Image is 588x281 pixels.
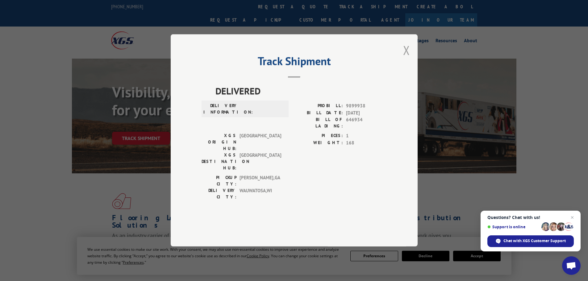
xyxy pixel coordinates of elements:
[202,188,236,200] label: DELIVERY CITY:
[294,110,343,117] label: BILL DATE:
[294,103,343,110] label: PROBILL:
[202,57,387,68] h2: Track Shipment
[562,256,581,275] div: Open chat
[346,133,387,140] span: 1
[503,238,566,244] span: Chat with XGS Customer Support
[202,175,236,188] label: PICKUP CITY:
[346,117,387,130] span: 646934
[240,133,281,152] span: [GEOGRAPHIC_DATA]
[294,117,343,130] label: BILL OF LADING:
[294,133,343,140] label: PIECES:
[487,225,539,229] span: Support is online
[346,139,387,147] span: 168
[240,152,281,171] span: [GEOGRAPHIC_DATA]
[203,103,238,116] label: DELIVERY INFORMATION:
[403,42,410,58] button: Close modal
[487,235,574,247] div: Chat with XGS Customer Support
[240,188,281,200] span: WAUWATOSA , WI
[240,175,281,188] span: [PERSON_NAME] , GA
[202,133,236,152] label: XGS ORIGIN HUB:
[346,103,387,110] span: 9899938
[346,110,387,117] span: [DATE]
[487,215,574,220] span: Questions? Chat with us!
[215,84,387,98] span: DELIVERED
[294,139,343,147] label: WEIGHT:
[202,152,236,171] label: XGS DESTINATION HUB:
[569,214,576,221] span: Close chat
